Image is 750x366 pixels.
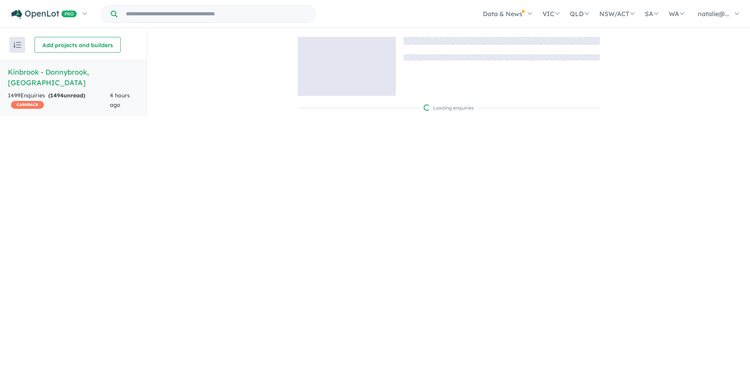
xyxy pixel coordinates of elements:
img: sort.svg [13,42,21,48]
img: Openlot PRO Logo White [11,9,77,19]
span: natalie@... [698,10,729,18]
h5: Kinbrook - Donnybrook , [GEOGRAPHIC_DATA] [8,67,139,88]
div: 1499 Enquir ies [8,91,110,110]
span: CASHBACK [11,101,44,109]
strong: ( unread) [48,92,85,99]
div: Loading enquiries [424,104,474,112]
span: 1494 [50,92,64,99]
button: Add projects and builders [35,37,121,53]
input: Try estate name, suburb, builder or developer [119,5,313,22]
span: 4 hours ago [110,92,130,108]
